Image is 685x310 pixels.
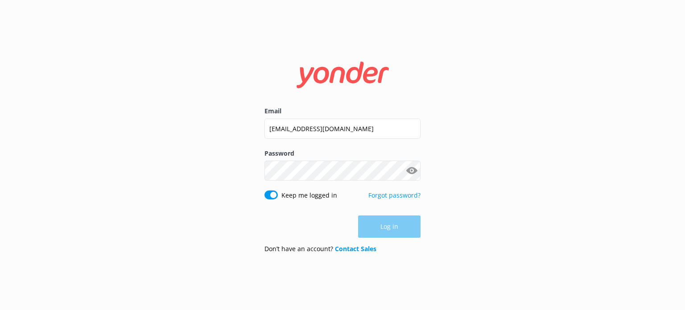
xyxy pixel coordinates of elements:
[264,119,421,139] input: user@emailaddress.com
[264,106,421,116] label: Email
[264,244,376,254] p: Don’t have an account?
[368,191,421,199] a: Forgot password?
[335,244,376,253] a: Contact Sales
[281,190,337,200] label: Keep me logged in
[403,162,421,180] button: Show password
[264,149,421,158] label: Password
